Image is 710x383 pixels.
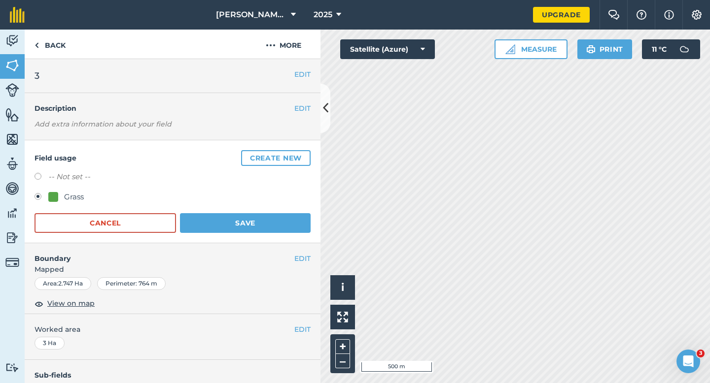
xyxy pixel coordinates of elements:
iframe: Intercom live chat [676,350,700,373]
img: Ruler icon [505,44,515,54]
button: EDIT [294,324,311,335]
a: Back [25,30,75,59]
button: – [335,354,350,368]
label: -- Not set -- [48,171,90,183]
img: A question mark icon [636,10,647,20]
button: Print [577,39,633,59]
img: svg+xml;base64,PHN2ZyB4bWxucz0iaHR0cDovL3d3dy53My5vcmcvMjAwMC9zdmciIHdpZHRoPSI5IiBoZWlnaHQ9IjI0Ii... [35,39,39,51]
div: Perimeter : 764 m [97,277,166,290]
button: + [335,339,350,354]
div: 3 Ha [35,337,65,350]
img: svg+xml;base64,PHN2ZyB4bWxucz0iaHR0cDovL3d3dy53My5vcmcvMjAwMC9zdmciIHdpZHRoPSI1NiIgaGVpZ2h0PSI2MC... [5,58,19,73]
span: Mapped [25,264,320,275]
button: Create new [241,150,311,166]
span: 3 [697,350,705,357]
span: View on map [47,298,95,309]
span: [PERSON_NAME] & Sons Farming LTD [216,9,287,21]
button: 11 °C [642,39,700,59]
h4: Sub-fields [25,370,320,381]
img: svg+xml;base64,PD94bWwgdmVyc2lvbj0iMS4wIiBlbmNvZGluZz0idXRmLTgiPz4KPCEtLSBHZW5lcmF0b3I6IEFkb2JlIE... [5,230,19,245]
button: Save [180,213,311,233]
div: Grass [64,191,84,203]
span: 2025 [314,9,332,21]
img: svg+xml;base64,PHN2ZyB4bWxucz0iaHR0cDovL3d3dy53My5vcmcvMjAwMC9zdmciIHdpZHRoPSIxOCIgaGVpZ2h0PSIyNC... [35,298,43,310]
h4: Field usage [35,150,311,166]
img: svg+xml;base64,PD94bWwgdmVyc2lvbj0iMS4wIiBlbmNvZGluZz0idXRmLTgiPz4KPCEtLSBHZW5lcmF0b3I6IEFkb2JlIE... [674,39,694,59]
button: Satellite (Azure) [340,39,435,59]
button: EDIT [294,103,311,114]
img: svg+xml;base64,PHN2ZyB4bWxucz0iaHR0cDovL3d3dy53My5vcmcvMjAwMC9zdmciIHdpZHRoPSIyMCIgaGVpZ2h0PSIyNC... [266,39,276,51]
img: svg+xml;base64,PHN2ZyB4bWxucz0iaHR0cDovL3d3dy53My5vcmcvMjAwMC9zdmciIHdpZHRoPSIxOSIgaGVpZ2h0PSIyNC... [586,43,596,55]
img: svg+xml;base64,PD94bWwgdmVyc2lvbj0iMS4wIiBlbmNvZGluZz0idXRmLTgiPz4KPCEtLSBHZW5lcmF0b3I6IEFkb2JlIE... [5,33,19,48]
h4: Boundary [25,243,294,264]
button: More [247,30,320,59]
span: Worked area [35,324,311,335]
img: svg+xml;base64,PD94bWwgdmVyc2lvbj0iMS4wIiBlbmNvZGluZz0idXRmLTgiPz4KPCEtLSBHZW5lcmF0b3I6IEFkb2JlIE... [5,255,19,269]
img: svg+xml;base64,PD94bWwgdmVyc2lvbj0iMS4wIiBlbmNvZGluZz0idXRmLTgiPz4KPCEtLSBHZW5lcmF0b3I6IEFkb2JlIE... [5,181,19,196]
button: EDIT [294,69,311,80]
button: Measure [495,39,568,59]
img: svg+xml;base64,PD94bWwgdmVyc2lvbj0iMS4wIiBlbmNvZGluZz0idXRmLTgiPz4KPCEtLSBHZW5lcmF0b3I6IEFkb2JlIE... [5,83,19,97]
button: View on map [35,298,95,310]
button: EDIT [294,253,311,264]
span: 11 ° C [652,39,667,59]
button: i [330,275,355,300]
img: svg+xml;base64,PD94bWwgdmVyc2lvbj0iMS4wIiBlbmNvZGluZz0idXRmLTgiPz4KPCEtLSBHZW5lcmF0b3I6IEFkb2JlIE... [5,206,19,221]
div: Area : 2.747 Ha [35,277,91,290]
img: svg+xml;base64,PHN2ZyB4bWxucz0iaHR0cDovL3d3dy53My5vcmcvMjAwMC9zdmciIHdpZHRoPSI1NiIgaGVpZ2h0PSI2MC... [5,132,19,147]
img: svg+xml;base64,PD94bWwgdmVyc2lvbj0iMS4wIiBlbmNvZGluZz0idXRmLTgiPz4KPCEtLSBHZW5lcmF0b3I6IEFkb2JlIE... [5,157,19,171]
img: fieldmargin Logo [10,7,25,23]
img: svg+xml;base64,PD94bWwgdmVyc2lvbj0iMS4wIiBlbmNvZGluZz0idXRmLTgiPz4KPCEtLSBHZW5lcmF0b3I6IEFkb2JlIE... [5,363,19,372]
span: i [341,281,344,293]
img: Four arrows, one pointing top left, one top right, one bottom right and the last bottom left [337,312,348,322]
a: Upgrade [533,7,590,23]
button: Cancel [35,213,176,233]
img: svg+xml;base64,PHN2ZyB4bWxucz0iaHR0cDovL3d3dy53My5vcmcvMjAwMC9zdmciIHdpZHRoPSI1NiIgaGVpZ2h0PSI2MC... [5,107,19,122]
em: Add extra information about your field [35,120,172,128]
img: A cog icon [691,10,703,20]
span: 3 [35,69,39,83]
img: Two speech bubbles overlapping with the left bubble in the forefront [608,10,620,20]
img: svg+xml;base64,PHN2ZyB4bWxucz0iaHR0cDovL3d3dy53My5vcmcvMjAwMC9zdmciIHdpZHRoPSIxNyIgaGVpZ2h0PSIxNy... [664,9,674,21]
h4: Description [35,103,311,114]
